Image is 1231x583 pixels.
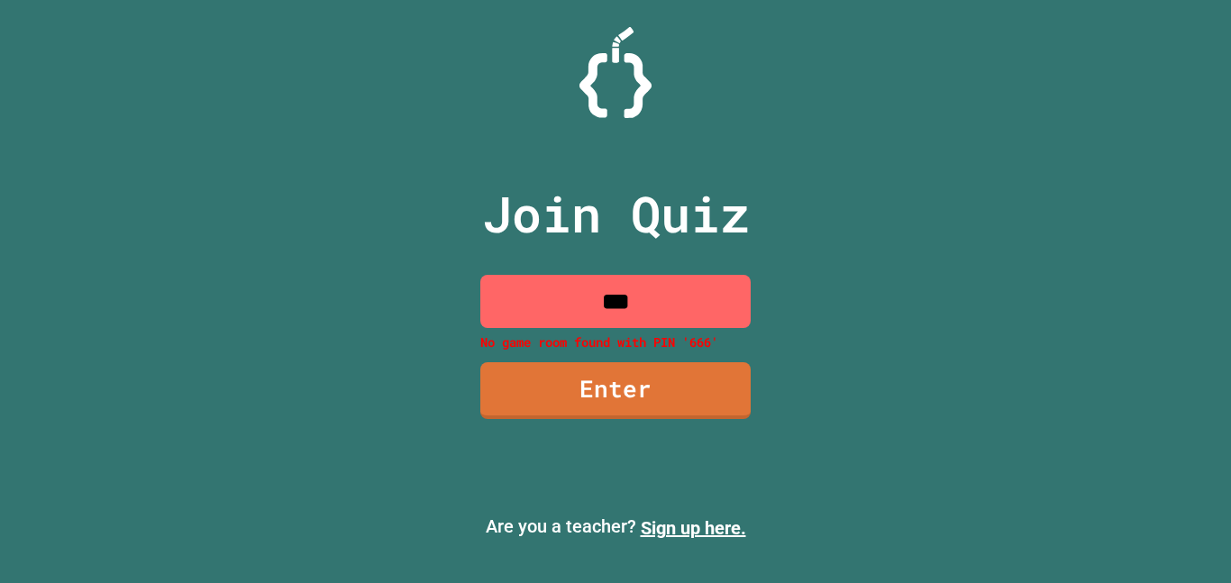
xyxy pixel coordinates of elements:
img: Logo.svg [579,27,652,118]
p: No game room found with PIN '666' [480,332,751,351]
p: Join Quiz [482,177,750,251]
a: Enter [480,362,751,419]
p: Are you a teacher? [14,513,1217,542]
a: Sign up here. [641,517,746,539]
